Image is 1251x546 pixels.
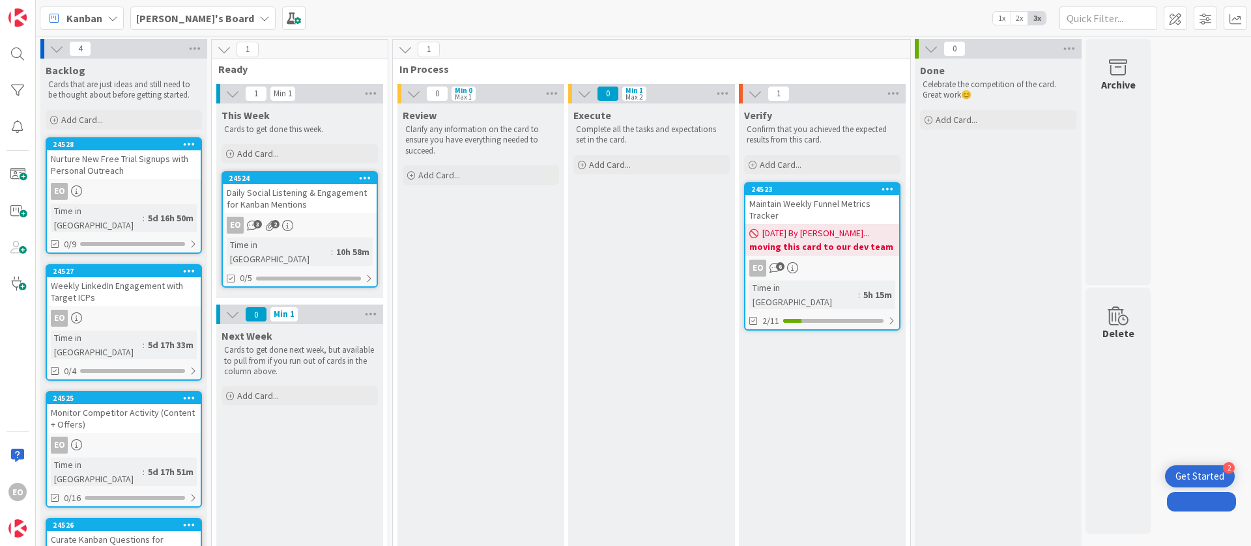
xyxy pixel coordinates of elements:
span: Add Card... [589,159,631,171]
span: 3 [253,220,262,228]
div: Time in [GEOGRAPHIC_DATA] [749,280,858,309]
span: Add Card... [61,114,103,126]
img: Visit kanbanzone.com [8,8,27,27]
div: 24527Weekly LinkedIn Engagement with Target ICPs [47,266,201,306]
span: 1 [237,42,259,57]
div: Monitor Competitor Activity (Content + Offers) [47,404,201,433]
div: Delete [1102,325,1134,341]
span: Add Card... [936,114,977,126]
div: EO [51,437,68,454]
p: Cards to get done next week, but available to pull from if you run out of cards in the column above. [224,345,375,377]
div: Max 1 [455,94,472,100]
div: Time in [GEOGRAPHIC_DATA] [51,331,143,359]
div: EO [227,217,244,234]
span: Execute [573,109,611,122]
div: 24528Nurture New Free Trial Signups with Personal Outreach [47,139,201,179]
a: 24523Maintain Weekly Funnel Metrics Tracker[DATE] By [PERSON_NAME]...moving this card to our dev ... [744,182,900,331]
div: Archive [1101,77,1136,92]
div: EO [47,183,201,200]
a: 24525Monitor Competitor Activity (Content + Offers)EOTime in [GEOGRAPHIC_DATA]:5d 17h 51m0/16 [46,391,202,508]
div: 24528 [47,139,201,150]
div: Nurture New Free Trial Signups with Personal Outreach [47,150,201,179]
div: 24525 [53,394,201,403]
div: 24523Maintain Weekly Funnel Metrics Tracker [745,184,899,224]
div: 5d 17h 33m [145,338,197,352]
p: Clarify any information on the card to ensure you have everything needed to succeed. [405,124,556,156]
div: Max 2 [625,94,642,100]
div: Weekly LinkedIn Engagement with Target ICPs [47,277,201,306]
span: 1 [768,86,790,102]
div: EO [8,483,27,501]
div: EO [51,183,68,200]
span: 2x [1011,12,1028,25]
span: Review [403,109,437,122]
div: Min 1 [625,87,643,94]
span: 1 [245,86,267,102]
span: 1x [993,12,1011,25]
div: 24527 [47,266,201,277]
div: Time in [GEOGRAPHIC_DATA] [227,238,331,266]
span: [DATE] By [PERSON_NAME]... [762,226,869,240]
span: Kanban [66,10,102,26]
span: 0/9 [64,238,76,251]
input: Quick Filter... [1059,7,1157,30]
p: Cards to get done this week. [224,124,375,135]
span: Verify [744,109,772,122]
div: Time in [GEOGRAPHIC_DATA] [51,204,143,232]
div: EO [223,217,377,234]
p: Complete all the tasks and expectations set in the card. [576,124,727,146]
div: Min 1 [274,90,292,97]
span: This Week [222,109,270,122]
div: EO [47,310,201,327]
div: 5d 16h 50m [145,211,197,225]
b: moving this card to our dev team [749,240,895,253]
span: Ready [218,62,371,75]
div: EO [745,260,899,277]
div: Min 1 [274,311,295,318]
div: 5d 17h 51m [145,465,197,479]
div: 24523 [745,184,899,195]
span: 0/4 [64,364,76,378]
div: EO [47,437,201,454]
span: : [143,465,145,479]
div: 24524 [223,172,377,184]
span: 3x [1028,12,1046,25]
div: EO [749,260,766,277]
span: Add Card... [237,148,279,159]
div: 2 [1223,462,1235,474]
div: 24526 [47,519,201,531]
span: 2 [271,220,280,228]
div: Maintain Weekly Funnel Metrics Tracker [745,195,899,224]
span: 😊 [961,89,971,100]
span: : [858,288,860,302]
div: Min 0 [455,87,472,94]
a: 24524Daily Social Listening & Engagement for Kanban MentionsEOTime in [GEOGRAPHIC_DATA]:10h 58m0/5 [222,171,378,288]
span: Next Week [222,329,272,342]
div: 24523 [751,185,899,194]
span: Add Card... [418,169,460,181]
span: 0 [943,41,966,57]
div: 10h 58m [333,245,373,259]
span: 1 [418,42,440,57]
div: 24525 [47,392,201,404]
div: 24524Daily Social Listening & Engagement for Kanban Mentions [223,172,377,213]
span: Add Card... [760,159,801,171]
span: 6 [776,262,784,271]
div: 24527 [53,267,201,276]
div: EO [51,310,68,327]
span: 0/5 [240,271,252,285]
img: avatar [8,519,27,538]
span: 0 [245,307,267,322]
span: Done [920,64,945,77]
p: Confirm that you achieved the expected results from this card. [747,124,898,146]
span: Add Card... [237,390,279,402]
a: 24528Nurture New Free Trial Signups with Personal OutreachEOTime in [GEOGRAPHIC_DATA]:5d 16h 50m0/9 [46,137,202,254]
p: Cards that are just ideas and still need to be thought about before getting started. [48,79,199,101]
span: 0 [426,86,448,102]
div: 5h 15m [860,288,895,302]
span: 0 [597,86,619,102]
span: In Process [399,62,894,75]
span: 0/16 [64,491,81,505]
div: 24524 [229,174,377,183]
span: : [143,211,145,225]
